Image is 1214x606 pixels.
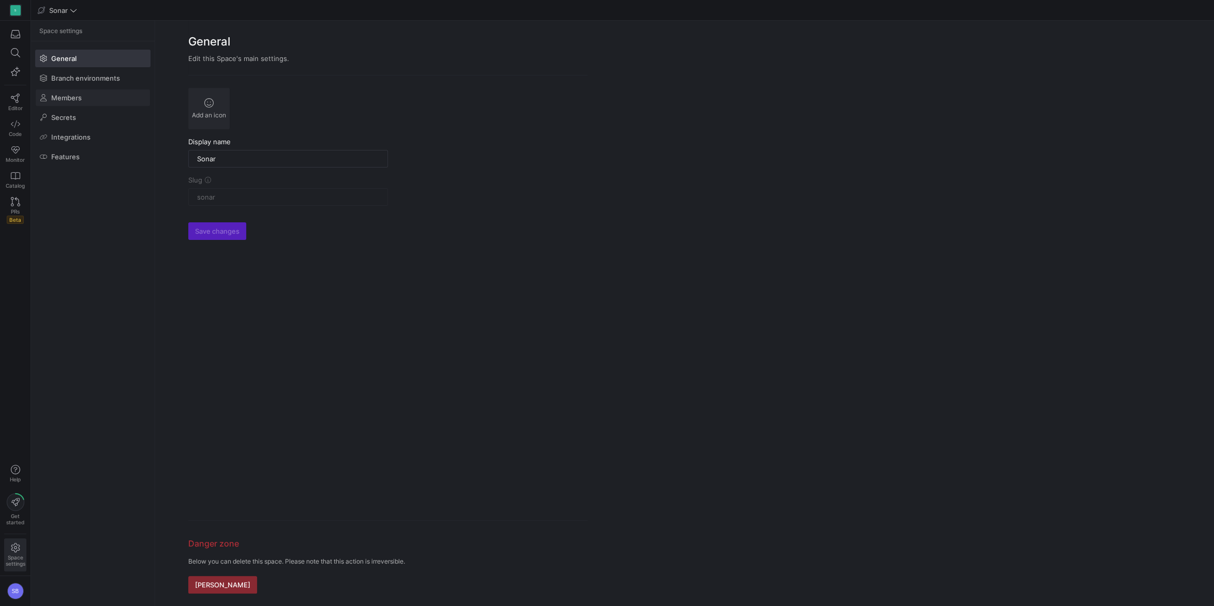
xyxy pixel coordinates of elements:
[39,27,82,35] span: Space settings
[6,157,25,163] span: Monitor
[35,128,151,146] a: Integrations
[9,476,22,482] span: Help
[51,153,80,161] span: Features
[6,554,25,567] span: Space settings
[4,2,26,19] a: S
[35,109,151,126] a: Secrets
[51,113,76,122] span: Secrets
[4,489,26,529] button: Getstarted
[4,141,26,167] a: Monitor
[9,131,22,137] span: Code
[6,513,24,525] span: Get started
[35,69,151,87] a: Branch environments
[51,94,82,102] span: Members
[11,208,20,215] span: PRs
[6,183,25,189] span: Catalog
[51,54,77,63] span: General
[188,576,257,594] button: [PERSON_NAME]
[51,74,120,82] span: Branch environments
[8,105,23,111] span: Editor
[35,148,151,165] a: Features
[188,54,588,63] div: Edit this Space's main settings.
[35,50,151,67] a: General
[10,5,21,16] div: S
[7,583,24,599] div: SB
[7,216,24,224] span: Beta
[4,580,26,602] button: SB
[195,581,250,589] span: [PERSON_NAME]
[51,133,91,141] span: Integrations
[4,538,26,571] a: Spacesettings
[4,167,26,193] a: Catalog
[4,89,26,115] a: Editor
[4,460,26,487] button: Help
[188,138,231,146] span: Display name
[188,33,588,50] h2: General
[188,537,588,550] h3: Danger zone
[35,89,151,107] a: Members
[192,112,226,119] span: Add an icon
[49,6,68,14] span: Sonar
[4,115,26,141] a: Code
[35,4,80,17] button: Sonar
[188,176,202,184] span: Slug
[188,558,588,565] p: Below you can delete this space. Please note that this action is irreversible.
[4,193,26,228] a: PRsBeta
